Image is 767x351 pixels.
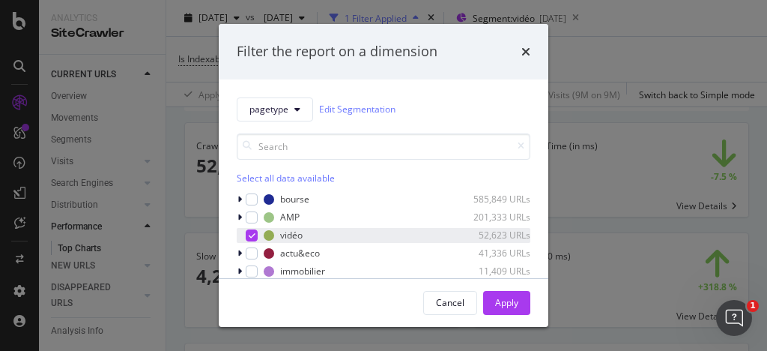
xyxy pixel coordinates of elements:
div: Apply [495,296,518,309]
div: bourse [280,193,309,205]
button: Cancel [423,291,477,315]
input: Search [237,133,530,160]
div: Cancel [436,296,464,309]
button: Apply [483,291,530,315]
div: 11,409 URLs [457,265,530,277]
div: Select all data available [237,172,530,184]
a: Edit Segmentation [319,101,395,117]
div: Filter the report on a dimension [237,42,437,61]
span: pagetype [249,103,288,115]
div: 585,849 URLs [457,193,530,205]
button: pagetype [237,97,313,121]
div: modal [219,24,548,327]
div: 52,623 URLs [457,229,530,241]
div: AMP [280,211,300,223]
div: vidéo [280,229,303,241]
div: actu&eco [280,247,320,259]
div: times [521,42,530,61]
iframe: Intercom live chat [716,300,752,336]
span: 1 [747,300,759,312]
div: 41,336 URLs [457,247,530,259]
div: immobilier [280,265,325,277]
div: 201,333 URLs [457,211,530,223]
